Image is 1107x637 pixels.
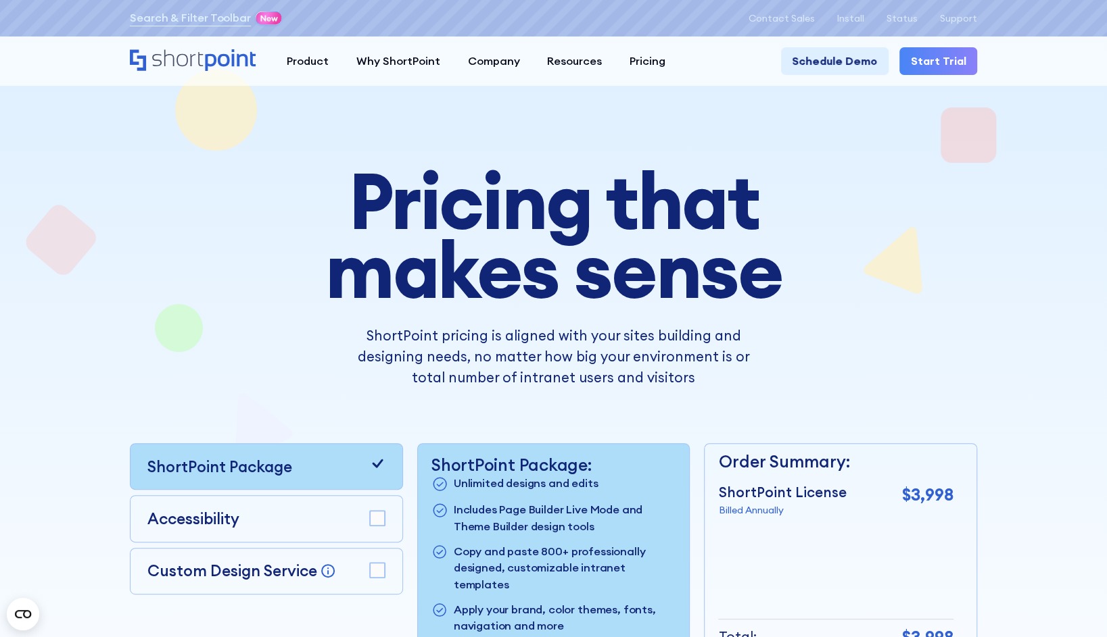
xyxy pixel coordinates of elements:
a: Status [887,13,918,24]
div: Resources [547,53,602,70]
p: Accessibility [147,507,239,530]
p: ShortPoint pricing is aligned with your sites building and designing needs, no matter how big you... [346,326,761,388]
p: Order Summary: [718,449,953,474]
p: Includes Page Builder Live Mode and Theme Builder design tools [454,501,676,534]
h1: Pricing that makes sense [242,166,865,304]
p: Billed Annually [718,503,846,517]
a: Search & Filter Toolbar [130,9,250,26]
p: ShortPoint Package: [431,455,676,475]
p: Custom Design Service [147,561,317,580]
a: Support [940,13,977,24]
iframe: Chat Widget [1039,572,1107,637]
a: Resources [534,47,616,75]
a: Why ShortPoint [342,47,454,75]
p: ShortPoint Package [147,455,292,478]
div: Why ShortPoint [356,53,440,70]
p: $3,998 [902,482,953,507]
div: Company [467,53,519,70]
p: Apply your brand, color themes, fonts, navigation and more [454,601,676,634]
a: Product [273,47,342,75]
div: Product [287,53,329,70]
a: Contact Sales [748,13,814,24]
a: Home [130,49,258,73]
div: Pricing [630,53,665,70]
a: Schedule Demo [781,47,889,75]
a: Install [837,13,864,24]
p: Copy and paste 800+ professionally designed, customizable intranet templates [454,543,676,593]
button: Open CMP widget [7,598,39,630]
a: Pricing [616,47,680,75]
p: ShortPoint License [718,482,846,503]
a: Start Trial [899,47,977,75]
a: Company [454,47,534,75]
p: Unlimited designs and edits [454,475,598,493]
